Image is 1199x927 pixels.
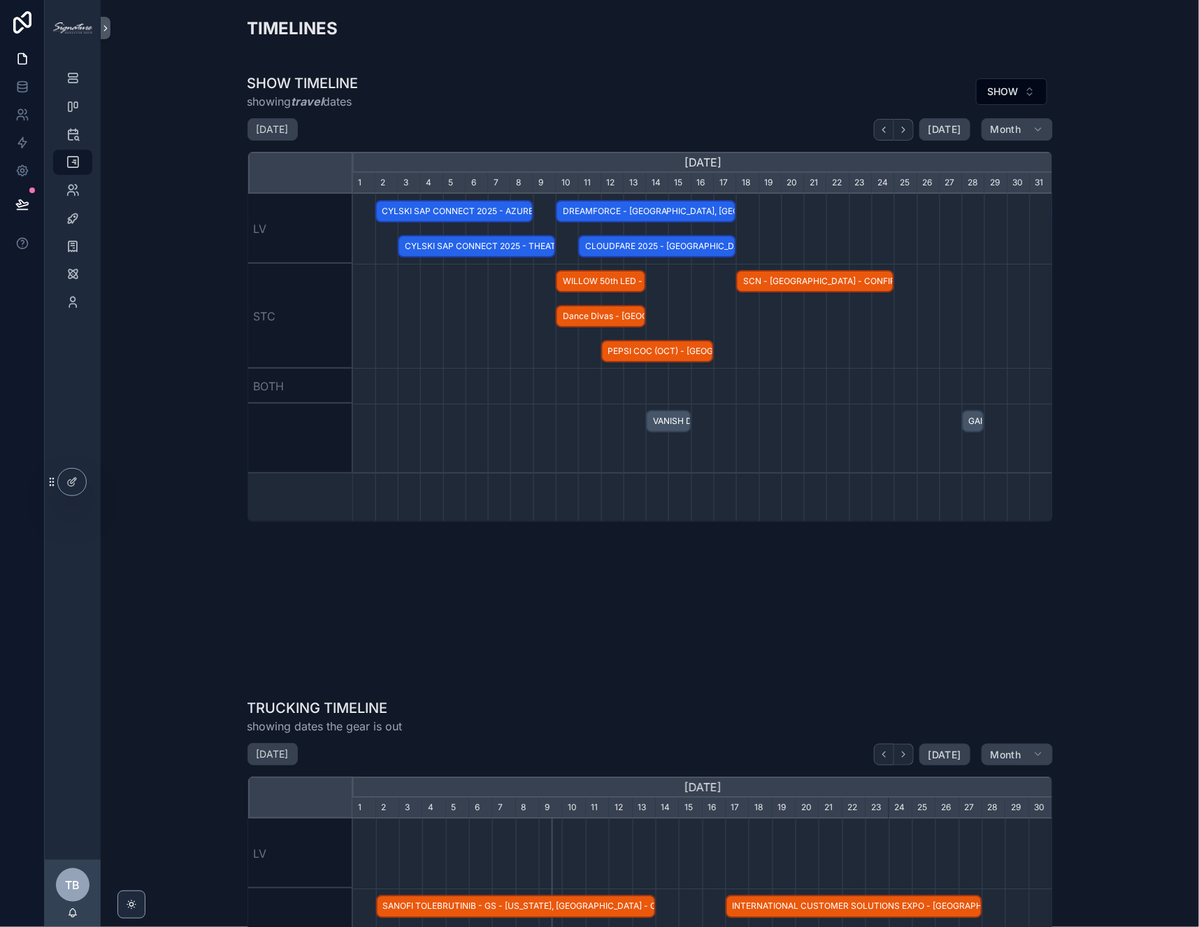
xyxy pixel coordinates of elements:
[691,173,714,194] div: 16
[819,798,842,819] div: 21
[668,173,691,194] div: 15
[422,798,445,819] div: 4
[962,173,984,194] div: 28
[586,798,609,819] div: 11
[940,173,962,194] div: 27
[759,173,782,194] div: 19
[866,798,889,819] div: 23
[1029,798,1052,819] div: 30
[959,798,982,819] div: 27
[556,305,646,328] div: Dance Divas - Chicago - CONFIRMED
[991,123,1021,136] span: Month
[376,798,399,819] div: 2
[919,744,970,766] button: [DATE]
[248,194,353,264] div: LV
[624,173,646,194] div: 13
[826,173,849,194] div: 22
[247,73,359,93] h1: SHOW TIMELINE
[601,173,624,194] div: 12
[398,173,420,194] div: 3
[935,798,959,819] div: 26
[1007,173,1030,194] div: 30
[375,200,533,223] div: CYLSKI SAP CONNECT 2025 - AZURE BALLROOM - LAS VEGAS - CONFIRMED
[872,173,894,194] div: 24
[889,798,912,819] div: 24
[647,410,690,433] span: VANISH DEMO - Saint [PERSON_NAME], [GEOGRAPHIC_DATA] - HOLD
[646,410,691,433] div: VANISH DEMO - Saint Charles, IL - HOLD
[982,744,1053,766] button: Month
[580,235,735,258] span: CLOUDFARE 2025 - [GEOGRAPHIC_DATA] - CONFIRMED
[375,173,398,194] div: 2
[247,17,338,40] h2: TIMELINES
[443,173,466,194] div: 5
[1030,173,1052,194] div: 31
[962,410,984,433] div: GAIN Virtual - CONFIRMED
[492,798,515,819] div: 7
[1005,798,1028,819] div: 29
[399,235,554,258] span: CYLSKI SAP CONNECT 2025 - THEATER - [GEOGRAPHIC_DATA] - CONFIRMED
[352,777,1052,798] div: [DATE]
[738,270,893,293] span: SCN - [GEOGRAPHIC_DATA] - CONFIRMED
[352,152,1052,173] div: [DATE]
[247,93,359,110] span: showing dates
[804,173,826,194] div: 21
[736,270,894,293] div: SCN - Atlanta - CONFIRMED
[727,895,981,918] span: INTERNATIONAL CUSTOMER SOLUTIONS EXPO - [GEOGRAPHIC_DATA], [GEOGRAPHIC_DATA] - CONFIRMED
[488,173,510,194] div: 7
[398,235,556,258] div: CYLSKI SAP CONNECT 2025 - THEATER - LAS VEGAS - CONFIRMED
[849,173,872,194] div: 23
[352,173,375,194] div: 1
[796,798,819,819] div: 20
[257,747,289,761] h2: [DATE]
[446,798,469,819] div: 5
[633,798,656,819] div: 13
[556,173,578,194] div: 10
[609,798,632,819] div: 12
[928,749,961,761] span: [DATE]
[53,22,92,34] img: App logo
[248,369,353,404] div: BOTH
[466,173,488,194] div: 6
[991,749,1021,761] span: Month
[247,718,403,735] span: showing dates the gear is out
[557,200,735,223] span: DREAMFORCE - [GEOGRAPHIC_DATA], [GEOGRAPHIC_DATA] - CONFIRMED
[510,173,533,194] div: 8
[603,340,712,363] span: PEPSI COC (OCT) - [GEOGRAPHIC_DATA], [GEOGRAPHIC_DATA] -
[842,798,866,819] div: 22
[736,173,759,194] div: 18
[894,173,917,194] div: 25
[928,123,961,136] span: [DATE]
[703,798,726,819] div: 16
[963,410,983,433] span: GAIN Virtual - CONFIRMED
[533,173,556,194] div: 9
[749,798,772,819] div: 18
[516,798,539,819] div: 8
[45,56,101,333] div: scrollable content
[919,118,970,141] button: [DATE]
[982,118,1053,141] button: Month
[352,798,375,819] div: 1
[601,340,714,363] div: PEPSI COC (OCT) - GREENWICH, CT -
[292,94,324,108] em: travel
[578,235,736,258] div: CLOUDFARE 2025 - Las Vegas - CONFIRMED
[782,173,804,194] div: 20
[726,895,982,918] div: INTERNATIONAL CUSTOMER SOLUTIONS EXPO - Orlando, FL - CONFIRMED
[679,798,702,819] div: 15
[248,264,353,369] div: STC
[726,798,749,819] div: 17
[420,173,443,194] div: 4
[912,798,935,819] div: 25
[378,895,654,918] span: SANOFI TOLEBRUTINIB - GS - [US_STATE], [GEOGRAPHIC_DATA] - CONFIRMED
[984,173,1007,194] div: 29
[257,122,289,136] h2: [DATE]
[469,798,492,819] div: 6
[556,270,646,293] div: WILLOW 50th LED - SOUTH BARRINGTON, IL - HOLD
[988,85,1019,99] span: SHOW
[976,78,1047,105] button: Select Button
[248,819,353,889] div: LV
[578,173,601,194] div: 11
[646,173,668,194] div: 14
[982,798,1005,819] div: 28
[773,798,796,819] div: 19
[656,798,679,819] div: 14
